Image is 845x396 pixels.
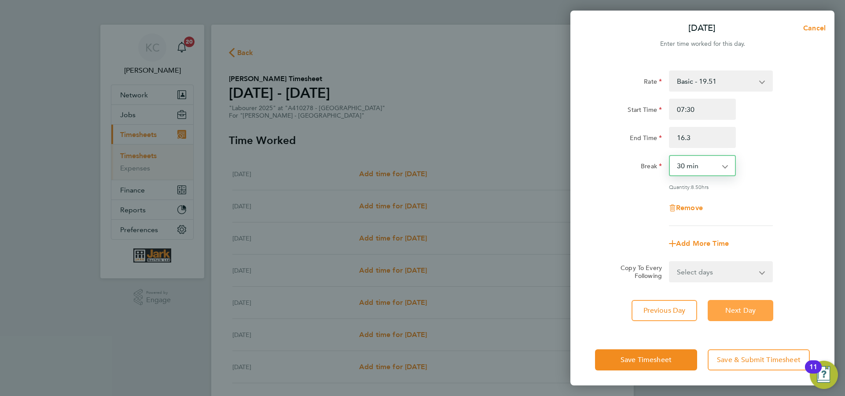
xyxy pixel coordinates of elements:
span: Next Day [725,306,756,315]
span: Add More Time [676,239,729,248]
span: 8.50 [691,183,702,190]
span: Cancel [801,24,826,32]
button: Next Day [708,300,773,321]
label: Rate [644,78,662,88]
input: E.g. 18:00 [669,127,736,148]
input: E.g. 08:00 [669,99,736,120]
p: [DATE] [688,22,716,34]
button: Cancel [789,19,834,37]
button: Save Timesheet [595,349,697,370]
div: Enter time worked for this day. [570,39,834,49]
button: Save & Submit Timesheet [708,349,810,370]
label: End Time [630,134,662,144]
label: Copy To Every Following [614,264,662,280]
span: Save & Submit Timesheet [717,355,801,364]
span: Save Timesheet [621,355,672,364]
label: Start Time [628,106,662,116]
label: Break [641,162,662,173]
button: Open Resource Center, 11 new notifications [810,361,838,389]
span: Previous Day [643,306,686,315]
div: Quantity: hrs [669,183,773,190]
div: 11 [809,367,817,378]
button: Add More Time [669,240,729,247]
span: Remove [676,204,703,212]
button: Previous Day [632,300,697,321]
button: Remove [669,204,703,211]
